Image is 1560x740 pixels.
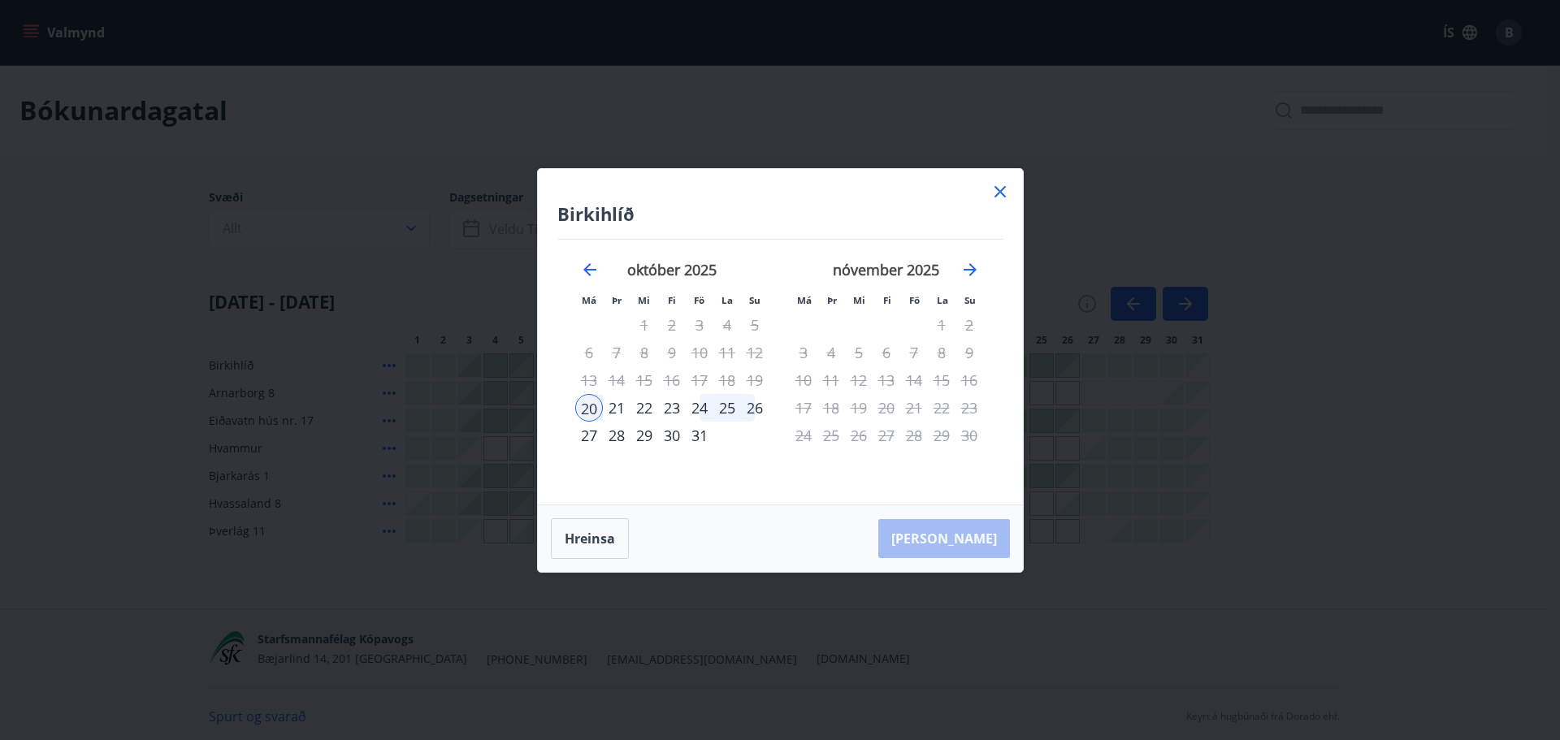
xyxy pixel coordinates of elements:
[900,366,928,394] td: Not available. föstudagur, 14. nóvember 2025
[630,394,658,422] td: Choose miðvikudagur, 22. október 2025 as your check-out date. It’s available.
[741,394,769,422] div: 26
[741,366,769,394] td: Not available. sunnudagur, 19. október 2025
[928,311,955,339] td: Not available. laugardagur, 1. nóvember 2025
[603,339,630,366] td: Not available. þriðjudagur, 7. október 2025
[668,294,676,306] small: Fi
[845,339,873,366] td: Not available. miðvikudagur, 5. nóvember 2025
[790,422,817,449] td: Not available. mánudagur, 24. nóvember 2025
[686,422,713,449] td: Choose föstudagur, 31. október 2025 as your check-out date. It’s available.
[603,394,630,422] td: Choose þriðjudagur, 21. október 2025 as your check-out date. It’s available.
[575,339,603,366] td: Not available. mánudagur, 6. október 2025
[817,339,845,366] td: Not available. þriðjudagur, 4. nóvember 2025
[833,260,939,279] strong: nóvember 2025
[741,394,769,422] td: Choose sunnudagur, 26. október 2025 as your check-out date. It’s available.
[630,366,658,394] td: Not available. miðvikudagur, 15. október 2025
[960,260,980,279] div: Move forward to switch to the next month.
[638,294,650,306] small: Mi
[873,422,900,449] td: Not available. fimmtudagur, 27. nóvember 2025
[686,422,713,449] div: Aðeins útritun í boði
[909,294,920,306] small: Fö
[955,339,983,366] td: Not available. sunnudagur, 9. nóvember 2025
[713,394,741,422] div: 25
[551,518,629,559] button: Hreinsa
[603,394,630,422] div: 21
[817,394,845,422] td: Not available. þriðjudagur, 18. nóvember 2025
[873,366,900,394] td: Not available. fimmtudagur, 13. nóvember 2025
[713,311,741,339] td: Not available. laugardagur, 4. október 2025
[853,294,865,306] small: Mi
[845,366,873,394] td: Not available. miðvikudagur, 12. nóvember 2025
[658,366,686,394] td: Not available. fimmtudagur, 16. október 2025
[686,394,713,422] div: 24
[686,394,713,422] td: Choose föstudagur, 24. október 2025 as your check-out date. It’s available.
[955,394,983,422] td: Not available. sunnudagur, 23. nóvember 2025
[603,366,630,394] td: Not available. þriðjudagur, 14. október 2025
[575,422,603,449] div: 27
[749,294,760,306] small: Su
[686,366,713,394] td: Not available. föstudagur, 17. október 2025
[797,294,812,306] small: Má
[790,339,817,366] td: Not available. mánudagur, 3. nóvember 2025
[658,339,686,366] td: Not available. fimmtudagur, 9. október 2025
[900,394,928,422] td: Not available. föstudagur, 21. nóvember 2025
[817,422,845,449] td: Not available. þriðjudagur, 25. nóvember 2025
[883,294,891,306] small: Fi
[790,394,817,422] td: Not available. mánudagur, 17. nóvember 2025
[955,366,983,394] td: Not available. sunnudagur, 16. nóvember 2025
[928,394,955,422] td: Not available. laugardagur, 22. nóvember 2025
[790,366,817,394] td: Not available. mánudagur, 10. nóvember 2025
[955,311,983,339] td: Not available. sunnudagur, 2. nóvember 2025
[827,294,837,306] small: Þr
[694,294,704,306] small: Fö
[845,394,873,422] td: Not available. miðvikudagur, 19. nóvember 2025
[817,366,845,394] td: Not available. þriðjudagur, 11. nóvember 2025
[557,240,1003,485] div: Calendar
[741,311,769,339] td: Not available. sunnudagur, 5. október 2025
[630,422,658,449] div: 29
[713,394,741,422] td: Choose laugardagur, 25. október 2025 as your check-out date. It’s available.
[900,422,928,449] td: Not available. föstudagur, 28. nóvember 2025
[627,260,717,279] strong: október 2025
[873,394,900,422] td: Not available. fimmtudagur, 20. nóvember 2025
[658,422,686,449] td: Choose fimmtudagur, 30. október 2025 as your check-out date. It’s available.
[575,422,603,449] td: Choose mánudagur, 27. október 2025 as your check-out date. It’s available.
[900,339,928,366] td: Not available. föstudagur, 7. nóvember 2025
[630,339,658,366] td: Not available. miðvikudagur, 8. október 2025
[845,422,873,449] td: Not available. miðvikudagur, 26. nóvember 2025
[686,339,713,366] td: Not available. föstudagur, 10. október 2025
[630,394,658,422] div: 22
[630,311,658,339] td: Not available. miðvikudagur, 1. október 2025
[741,339,769,366] td: Not available. sunnudagur, 12. október 2025
[575,366,603,394] td: Not available. mánudagur, 13. október 2025
[713,366,741,394] td: Not available. laugardagur, 18. október 2025
[964,294,976,306] small: Su
[557,201,1003,226] h4: Birkihlíð
[582,294,596,306] small: Má
[580,260,600,279] div: Move backward to switch to the previous month.
[575,394,603,422] td: Selected as start date. mánudagur, 20. október 2025
[658,394,686,422] td: Choose fimmtudagur, 23. október 2025 as your check-out date. It’s available.
[603,422,630,449] td: Choose þriðjudagur, 28. október 2025 as your check-out date. It’s available.
[955,422,983,449] td: Not available. sunnudagur, 30. nóvember 2025
[928,366,955,394] td: Not available. laugardagur, 15. nóvember 2025
[603,422,630,449] div: 28
[686,311,713,339] td: Not available. föstudagur, 3. október 2025
[873,339,900,366] td: Not available. fimmtudagur, 6. nóvember 2025
[928,339,955,366] td: Not available. laugardagur, 8. nóvember 2025
[630,422,658,449] td: Choose miðvikudagur, 29. október 2025 as your check-out date. It’s available.
[721,294,733,306] small: La
[658,394,686,422] div: 23
[937,294,948,306] small: La
[575,394,603,422] div: 20
[713,339,741,366] td: Not available. laugardagur, 11. október 2025
[928,422,955,449] td: Not available. laugardagur, 29. nóvember 2025
[658,311,686,339] td: Not available. fimmtudagur, 2. október 2025
[658,422,686,449] div: 30
[612,294,622,306] small: Þr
